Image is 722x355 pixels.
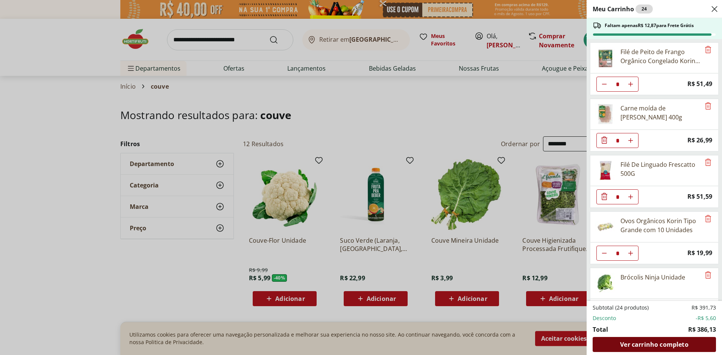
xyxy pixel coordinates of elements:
button: Diminuir Quantidade [597,189,612,204]
input: Quantidade Atual [612,246,623,260]
h2: Meu Carrinho [593,5,653,14]
button: Aumentar Quantidade [623,189,638,204]
div: Filé de Peito de Frango Orgânico Congelado Korin 700g [620,47,700,65]
input: Quantidade Atual [612,190,623,204]
button: Aumentar Quantidade [623,77,638,92]
input: Quantidade Atual [612,77,623,91]
button: Remove [704,45,713,54]
button: Diminuir Quantidade [597,246,612,261]
img: Principal [595,47,616,68]
img: Ovos Caipira Korin Tipo Grande com 10 Unidades [595,216,616,237]
span: R$ 26,99 [687,135,712,145]
button: Aumentar Quantidade [623,133,638,148]
span: Desconto [593,314,616,322]
button: Diminuir Quantidade [597,77,612,92]
div: Brócolis Ninja Unidade [620,273,685,282]
div: 24 [636,5,653,14]
span: R$ 51,49 [687,79,712,89]
button: Remove [704,158,713,167]
img: Brócolis Ninja Unidade [595,273,616,294]
div: Ovos Orgânicos Korin Tipo Grande com 10 Unidades [620,216,700,234]
span: Faltam apenas R$ 12,87 para Frete Grátis [605,23,694,29]
span: -R$ 5,60 [696,314,716,322]
span: Subtotal (24 produtos) [593,304,649,311]
button: Remove [704,215,713,224]
div: Carne moída de [PERSON_NAME] 400g [620,104,700,122]
button: Remove [704,271,713,280]
span: R$ 391,73 [692,304,716,311]
span: Ver carrinho completo [620,341,688,347]
a: Ver carrinho completo [593,337,716,352]
button: Diminuir Quantidade [597,133,612,148]
input: Quantidade Atual [612,133,623,148]
img: Filé de Linguado Frescatto 500g [595,160,616,181]
span: R$ 386,13 [688,325,716,334]
span: R$ 19,99 [687,248,712,258]
span: Total [593,325,608,334]
div: Filé De Linguado Frescatto 500G [620,160,700,178]
button: Remove [704,102,713,111]
button: Aumentar Quantidade [623,246,638,261]
span: R$ 51,59 [687,192,712,202]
